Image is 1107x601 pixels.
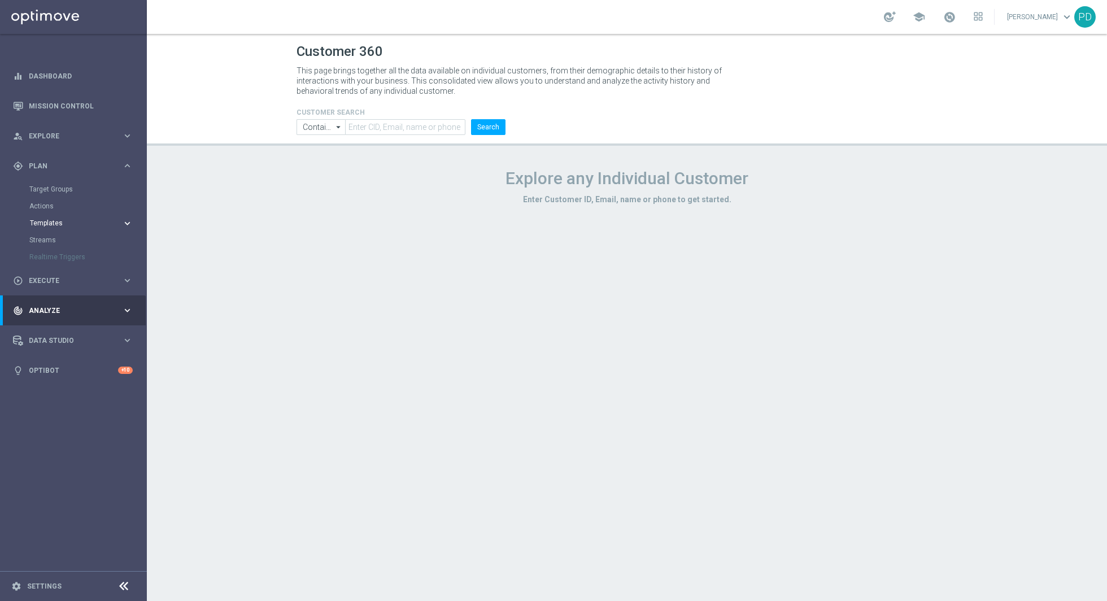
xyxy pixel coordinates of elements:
[29,236,117,245] a: Streams
[29,198,146,215] div: Actions
[13,276,23,286] i: play_circle_outline
[29,133,122,140] span: Explore
[13,306,23,316] i: track_changes
[1061,11,1073,23] span: keyboard_arrow_down
[12,306,133,315] button: track_changes Analyze keyboard_arrow_right
[29,277,122,284] span: Execute
[13,161,23,171] i: gps_fixed
[30,220,111,227] span: Templates
[13,161,122,171] div: Plan
[122,160,133,171] i: keyboard_arrow_right
[13,131,122,141] div: Explore
[29,185,117,194] a: Target Groups
[297,43,957,60] h1: Customer 360
[13,131,23,141] i: person_search
[29,163,122,169] span: Plan
[122,275,133,286] i: keyboard_arrow_right
[297,168,957,189] h1: Explore any Individual Customer
[29,307,122,314] span: Analyze
[297,194,957,204] h3: Enter Customer ID, Email, name or phone to get started.
[1006,8,1074,25] a: [PERSON_NAME]keyboard_arrow_down
[122,218,133,229] i: keyboard_arrow_right
[12,102,133,111] button: Mission Control
[471,119,505,135] button: Search
[12,336,133,345] button: Data Studio keyboard_arrow_right
[29,61,133,91] a: Dashboard
[29,91,133,121] a: Mission Control
[122,335,133,346] i: keyboard_arrow_right
[29,232,146,249] div: Streams
[12,276,133,285] button: play_circle_outline Execute keyboard_arrow_right
[30,220,122,227] div: Templates
[12,162,133,171] button: gps_fixed Plan keyboard_arrow_right
[13,61,133,91] div: Dashboard
[29,181,146,198] div: Target Groups
[29,219,133,228] button: Templates keyboard_arrow_right
[333,120,345,134] i: arrow_drop_down
[13,306,122,316] div: Analyze
[345,119,465,135] input: Enter CID, Email, name or phone
[27,583,62,590] a: Settings
[13,276,122,286] div: Execute
[913,11,925,23] span: school
[13,71,23,81] i: equalizer
[13,355,133,385] div: Optibot
[12,72,133,81] button: equalizer Dashboard
[13,91,133,121] div: Mission Control
[297,119,345,135] input: Contains
[13,365,23,376] i: lightbulb
[13,336,122,346] div: Data Studio
[122,130,133,141] i: keyboard_arrow_right
[1074,6,1096,28] div: PD
[118,367,133,374] div: +10
[29,202,117,211] a: Actions
[29,249,146,265] div: Realtime Triggers
[297,108,505,116] h4: CUSTOMER SEARCH
[12,132,133,141] button: person_search Explore keyboard_arrow_right
[29,337,122,344] span: Data Studio
[29,215,146,232] div: Templates
[29,355,118,385] a: Optibot
[12,366,133,375] button: lightbulb Optibot +10
[297,66,731,96] p: This page brings together all the data available on individual customers, from their demographic ...
[11,581,21,591] i: settings
[122,305,133,316] i: keyboard_arrow_right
